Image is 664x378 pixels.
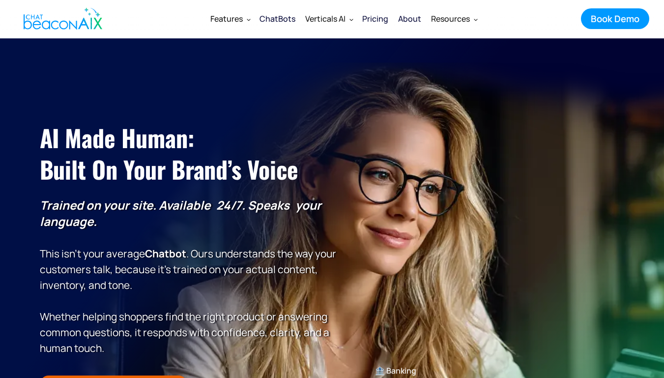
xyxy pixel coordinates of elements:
div: Verticals AI [300,7,357,31]
a: Book Demo [581,8,649,29]
img: Dropdown [474,17,478,21]
div: Resources [431,12,470,26]
div: ChatBots [260,12,295,26]
div: Features [210,12,243,26]
strong: Chatbot [145,247,186,260]
div: Verticals AI [305,12,346,26]
a: About [393,6,426,31]
h1: AI Made Human: ‍ [40,122,337,185]
div: Features [205,7,255,31]
div: Book Demo [591,12,639,25]
div: Pricing [362,12,388,26]
div: 🏦 Banking [366,364,620,378]
div: Resources [426,7,482,31]
div: About [398,12,421,26]
a: Pricing [357,6,393,31]
a: ChatBots [255,7,300,31]
img: Dropdown [247,17,251,21]
img: Dropdown [349,17,353,21]
a: home [15,1,108,36]
strong: Trained on your site. Availableﾠ24/7. Speaksﾠyourﾠlanguage. [40,197,327,229]
span: Built on Your Brand’s Voice [40,152,298,187]
p: This isn’t your average . Ours understands the way your customers talk, because it’s trained on y... [40,197,337,356]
